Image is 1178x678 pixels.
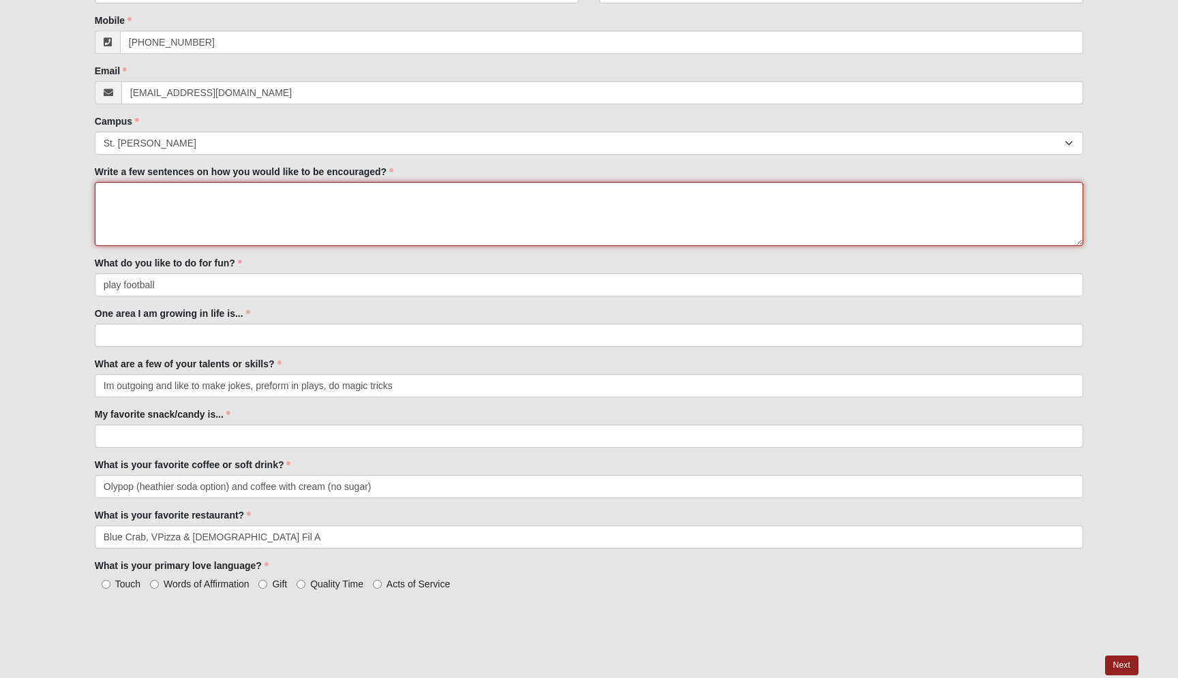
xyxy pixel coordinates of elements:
span: Touch [115,579,140,589]
input: Touch [102,580,110,589]
label: What do you like to do for fun? [95,256,242,270]
span: Acts of Service [387,579,450,589]
input: Gift [258,580,267,589]
label: Write a few sentences on how you would like to be encouraged? [95,165,393,179]
label: Email [95,64,127,78]
span: Quality Time [310,579,363,589]
a: Next [1105,656,1138,675]
input: Acts of Service [373,580,382,589]
label: My favorite snack/candy is... [95,407,230,421]
span: Gift [272,579,287,589]
label: What are a few of your talents or skills? [95,357,282,371]
input: Words of Affirmation [150,580,159,589]
label: What is your favorite restaurant? [95,508,251,522]
label: Mobile [95,14,132,27]
label: Campus [95,114,139,128]
input: Quality Time [297,580,305,589]
label: What is your favorite coffee or soft drink? [95,458,291,472]
label: What is your primary love language? [95,559,269,572]
label: One area I am growing in life is... [95,307,250,320]
span: Words of Affirmation [164,579,250,589]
